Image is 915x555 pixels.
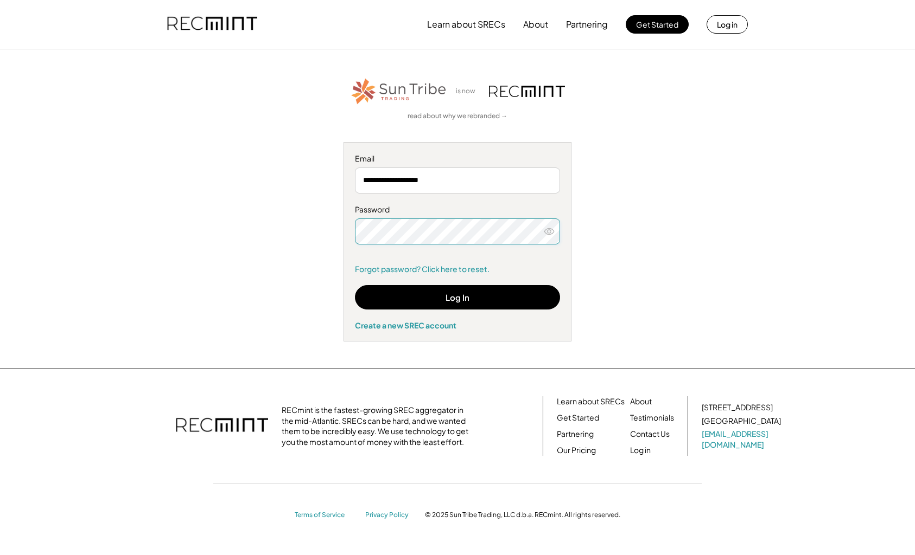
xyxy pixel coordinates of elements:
button: Log In [355,285,560,309]
button: Learn about SRECs [427,14,505,35]
a: About [630,396,652,407]
button: About [523,14,548,35]
div: [GEOGRAPHIC_DATA] [702,416,781,427]
a: Testimonials [630,412,674,423]
img: recmint-logotype%403x.png [167,6,257,43]
a: read about why we rebranded → [408,112,507,121]
button: Log in [707,15,748,34]
img: STT_Horizontal_Logo%2B-%2BColor.png [350,76,448,106]
a: Learn about SRECs [557,396,625,407]
button: Partnering [566,14,608,35]
a: Log in [630,445,651,456]
a: [EMAIL_ADDRESS][DOMAIN_NAME] [702,429,783,450]
a: Contact Us [630,429,670,440]
a: Terms of Service [295,511,354,520]
a: Privacy Policy [365,511,414,520]
a: Partnering [557,429,594,440]
div: Password [355,204,560,215]
div: [STREET_ADDRESS] [702,402,773,413]
div: © 2025 Sun Tribe Trading, LLC d.b.a. RECmint. All rights reserved. [425,511,620,519]
div: Email [355,153,560,164]
a: Get Started [557,412,599,423]
img: recmint-logotype%403x.png [489,86,565,97]
div: is now [453,87,484,96]
div: Create a new SREC account [355,320,560,330]
a: Our Pricing [557,445,596,456]
a: Forgot password? Click here to reset. [355,264,560,275]
button: Get Started [626,15,689,34]
img: recmint-logotype%403x.png [176,407,268,445]
div: RECmint is the fastest-growing SREC aggregator in the mid-Atlantic. SRECs can be hard, and we wan... [282,405,474,447]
